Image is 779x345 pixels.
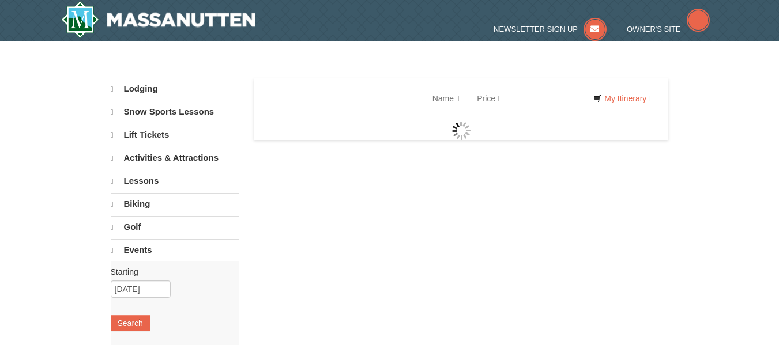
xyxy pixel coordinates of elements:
[494,25,578,33] span: Newsletter Sign Up
[111,78,239,100] a: Lodging
[111,239,239,261] a: Events
[452,122,471,140] img: wait gif
[61,1,256,38] img: Massanutten Resort Logo
[627,25,681,33] span: Owner's Site
[111,266,231,278] label: Starting
[111,170,239,192] a: Lessons
[111,101,239,123] a: Snow Sports Lessons
[61,1,256,38] a: Massanutten Resort
[111,124,239,146] a: Lift Tickets
[494,25,607,33] a: Newsletter Sign Up
[111,193,239,215] a: Biking
[111,315,150,331] button: Search
[627,25,710,33] a: Owner's Site
[468,87,510,110] a: Price
[111,216,239,238] a: Golf
[586,90,660,107] a: My Itinerary
[111,147,239,169] a: Activities & Attractions
[424,87,468,110] a: Name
